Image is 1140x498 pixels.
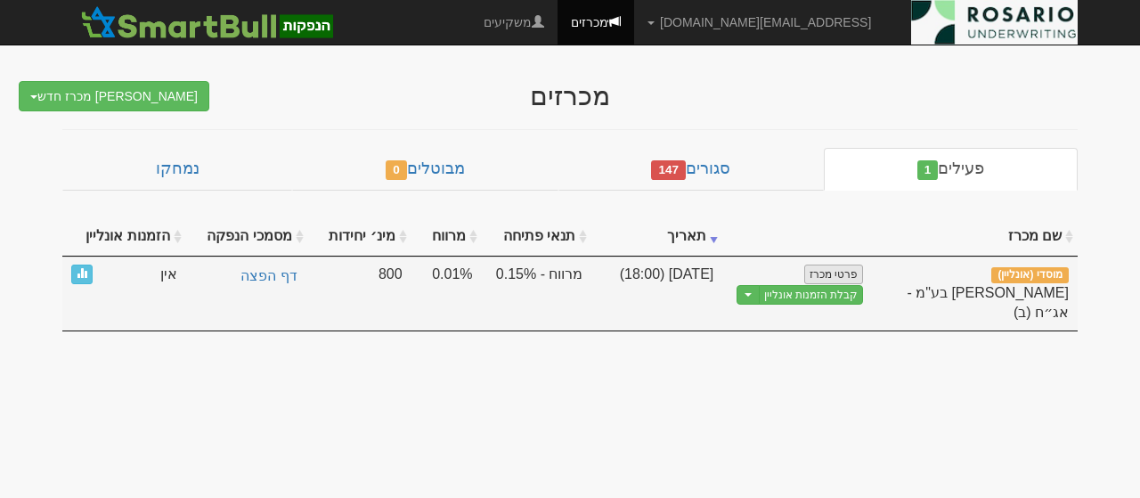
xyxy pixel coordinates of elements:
th: מינ׳ יחידות : activate to sort column ascending [308,217,411,257]
a: סגורים [558,148,824,191]
th: תאריך : activate to sort column ascending [591,217,722,257]
span: דניאל פקדונות בע"מ - אג״ח (ב) [908,285,1070,321]
td: 0.01% [411,257,482,331]
th: שם מכרז : activate to sort column ascending [872,217,1078,257]
th: מסמכי הנפקה : activate to sort column ascending [186,217,308,257]
a: מבוטלים [292,148,558,191]
td: 800 [308,257,411,331]
span: 147 [651,160,686,180]
td: [DATE] (18:00) [591,257,722,331]
th: תנאי פתיחה : activate to sort column ascending [482,217,592,257]
div: מכרזים [223,81,917,110]
a: פעילים [824,148,1078,191]
span: אין [160,265,177,285]
span: 0 [386,160,407,180]
button: [PERSON_NAME] מכרז חדש [19,81,209,111]
span: 1 [917,160,939,180]
a: נמחקו [62,148,292,191]
a: דף הפצה [195,265,299,289]
img: SmartBull Logo [76,4,338,40]
td: מרווח - 0.15% [482,257,592,331]
th: מרווח : activate to sort column ascending [411,217,482,257]
a: קבלת הזמנות אונליין [759,285,864,306]
span: מוסדי (אונליין) [991,267,1069,283]
th: הזמנות אונליין : activate to sort column ascending [62,217,186,257]
a: פרטי מכרז [804,265,863,284]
